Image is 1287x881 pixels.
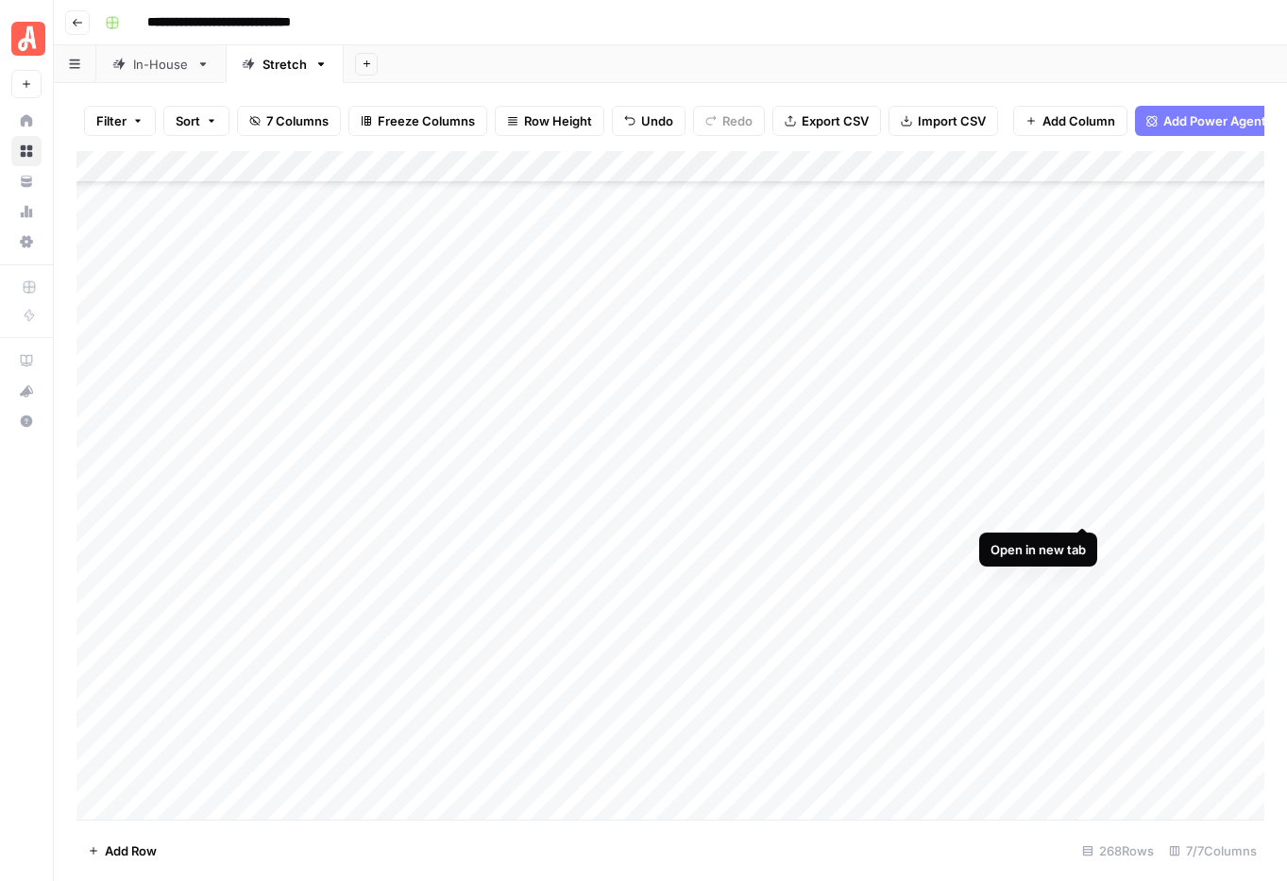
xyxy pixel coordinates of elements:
span: Add Column [1042,111,1115,130]
span: Import CSV [918,111,986,130]
button: Redo [693,106,765,136]
div: 7/7 Columns [1161,836,1264,866]
button: Add Power Agent [1135,106,1278,136]
button: What's new? [11,376,42,406]
span: Add Row [105,841,157,860]
a: Home [11,106,42,136]
div: 268 Rows [1075,836,1161,866]
button: Row Height [495,106,604,136]
span: 7 Columns [266,111,329,130]
div: What's new? [12,377,41,405]
div: Open in new tab [991,540,1086,559]
span: Freeze Columns [378,111,475,130]
span: Export CSV [802,111,869,130]
a: Browse [11,136,42,166]
div: In-House [133,55,189,74]
button: Help + Support [11,406,42,436]
button: Sort [163,106,229,136]
button: Workspace: Angi [11,15,42,62]
button: Add Row [76,836,168,866]
img: Angi Logo [11,22,45,56]
span: Filter [96,111,127,130]
span: Undo [641,111,673,130]
a: In-House [96,45,226,83]
span: Sort [176,111,200,130]
a: Usage [11,196,42,227]
span: Redo [722,111,753,130]
button: Freeze Columns [348,106,487,136]
button: Export CSV [772,106,881,136]
button: Filter [84,106,156,136]
a: Settings [11,227,42,257]
button: Undo [612,106,686,136]
a: AirOps Academy [11,346,42,376]
a: Your Data [11,166,42,196]
a: Stretch [226,45,344,83]
button: 7 Columns [237,106,341,136]
button: Import CSV [889,106,998,136]
span: Row Height [524,111,592,130]
div: Stretch [262,55,307,74]
button: Add Column [1013,106,1127,136]
span: Add Power Agent [1163,111,1266,130]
